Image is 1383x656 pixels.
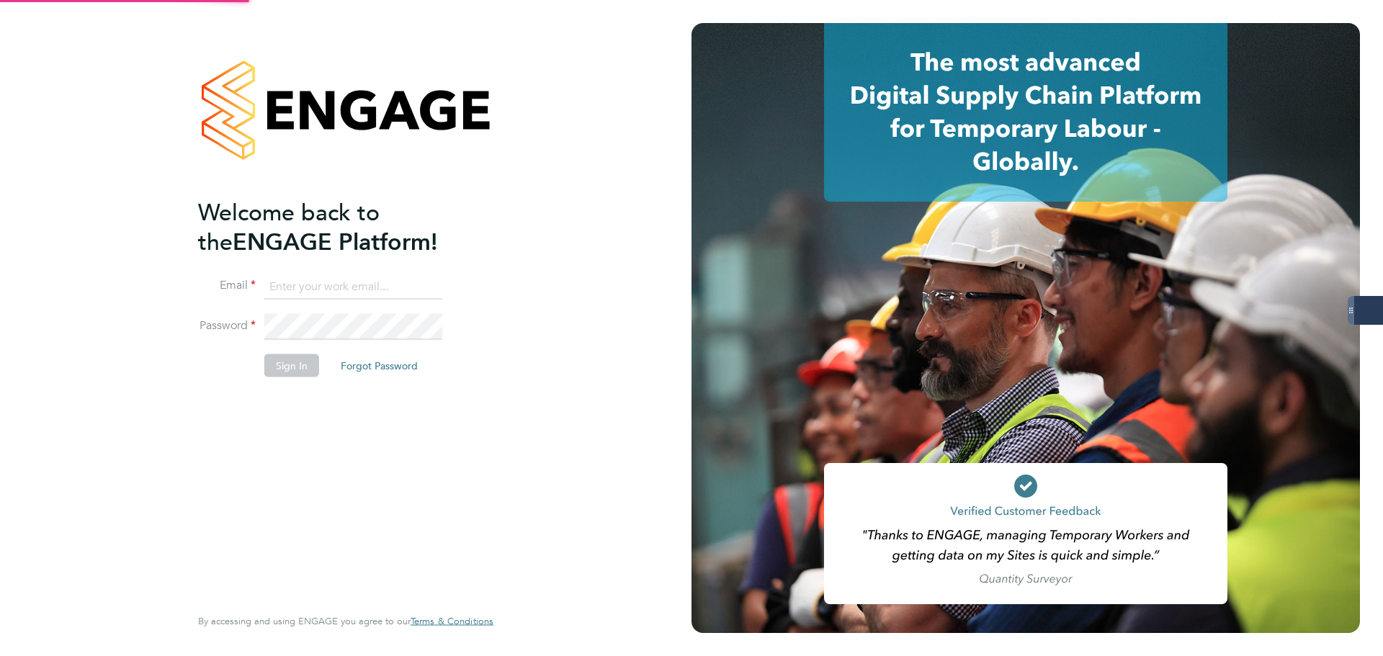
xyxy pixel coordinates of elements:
[198,318,256,333] label: Password
[329,354,429,377] button: Forgot Password
[264,274,442,300] input: Enter your work email...
[198,198,380,256] span: Welcome back to the
[411,615,493,627] span: Terms & Conditions
[264,354,319,377] button: Sign In
[198,197,479,256] h2: ENGAGE Platform!
[198,278,256,293] label: Email
[411,616,493,627] a: Terms & Conditions
[198,615,493,627] span: By accessing and using ENGAGE you agree to our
